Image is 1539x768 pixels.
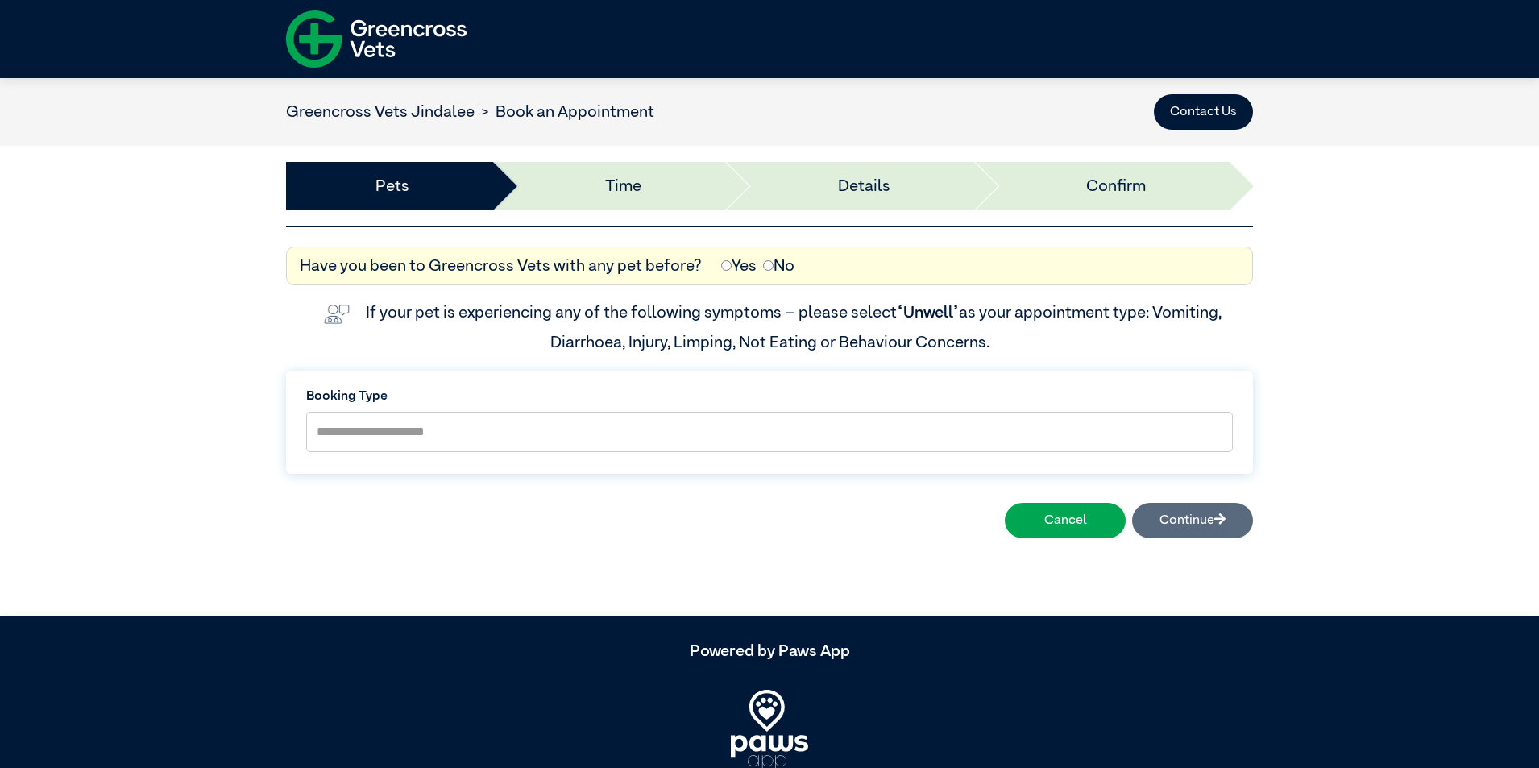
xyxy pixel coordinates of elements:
[897,305,959,321] span: “Unwell”
[286,104,475,120] a: Greencross Vets Jindalee
[763,254,794,278] label: No
[317,298,356,330] img: vet
[721,254,757,278] label: Yes
[286,641,1253,661] h5: Powered by Paws App
[286,4,467,74] img: f-logo
[1154,94,1253,130] button: Contact Us
[375,174,409,198] a: Pets
[306,387,1233,406] label: Booking Type
[286,100,654,124] nav: breadcrumb
[763,260,774,271] input: No
[300,254,702,278] label: Have you been to Greencross Vets with any pet before?
[721,260,732,271] input: Yes
[475,100,654,124] li: Book an Appointment
[366,305,1225,350] label: If your pet is experiencing any of the following symptoms – please select as your appointment typ...
[1005,503,1126,538] button: Cancel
